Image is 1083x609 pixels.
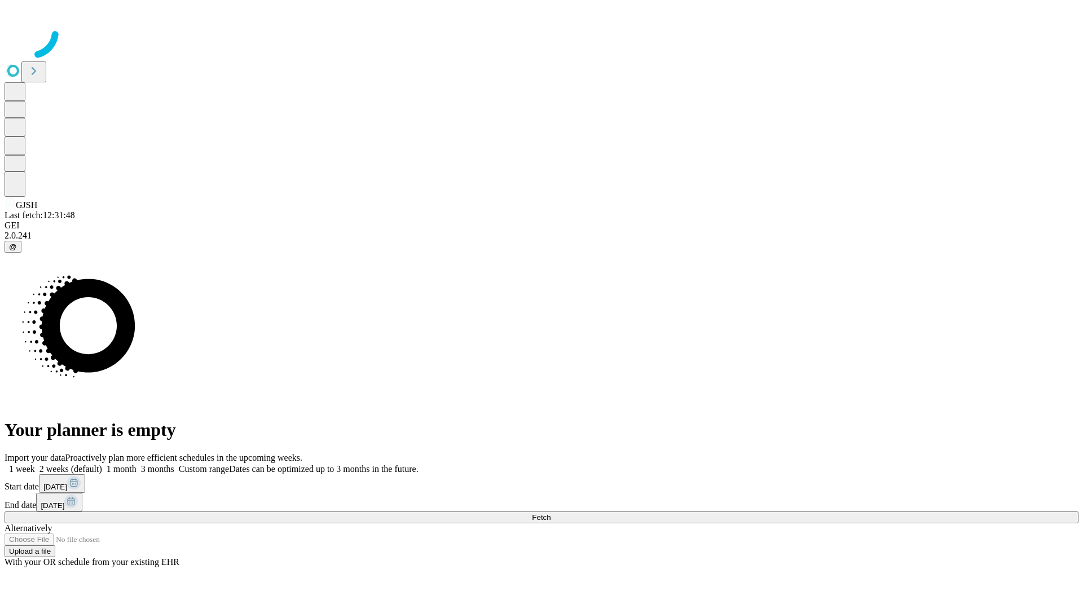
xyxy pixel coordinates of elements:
[9,242,17,251] span: @
[36,493,82,511] button: [DATE]
[41,501,64,510] span: [DATE]
[5,474,1078,493] div: Start date
[39,474,85,493] button: [DATE]
[179,464,229,474] span: Custom range
[5,220,1078,231] div: GEI
[5,453,65,462] span: Import your data
[532,513,551,522] span: Fetch
[5,210,75,220] span: Last fetch: 12:31:48
[141,464,174,474] span: 3 months
[16,200,37,210] span: GJSH
[5,493,1078,511] div: End date
[5,557,179,567] span: With your OR schedule from your existing EHR
[229,464,418,474] span: Dates can be optimized up to 3 months in the future.
[43,483,67,491] span: [DATE]
[107,464,137,474] span: 1 month
[5,231,1078,241] div: 2.0.241
[9,464,35,474] span: 1 week
[5,241,21,253] button: @
[5,420,1078,440] h1: Your planner is empty
[5,511,1078,523] button: Fetch
[39,464,102,474] span: 2 weeks (default)
[65,453,302,462] span: Proactively plan more efficient schedules in the upcoming weeks.
[5,523,52,533] span: Alternatively
[5,545,55,557] button: Upload a file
